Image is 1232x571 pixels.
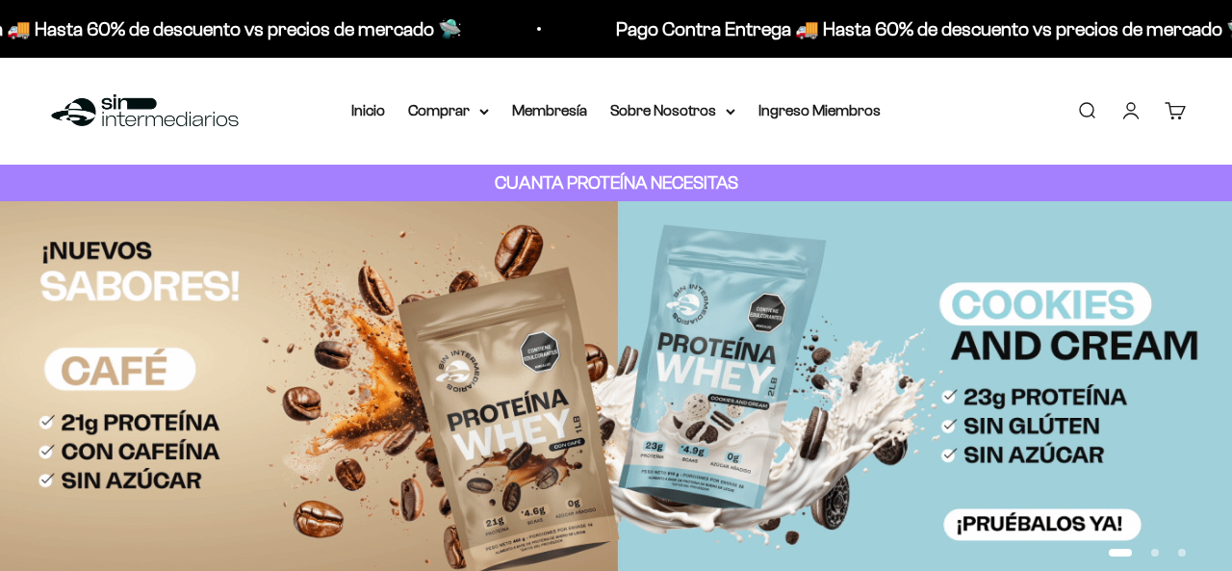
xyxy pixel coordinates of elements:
[610,98,735,123] summary: Sobre Nosotros
[408,98,489,123] summary: Comprar
[758,102,881,118] a: Ingreso Miembros
[512,102,587,118] a: Membresía
[495,172,738,193] strong: CUANTA PROTEÍNA NECESITAS
[351,102,385,118] a: Inicio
